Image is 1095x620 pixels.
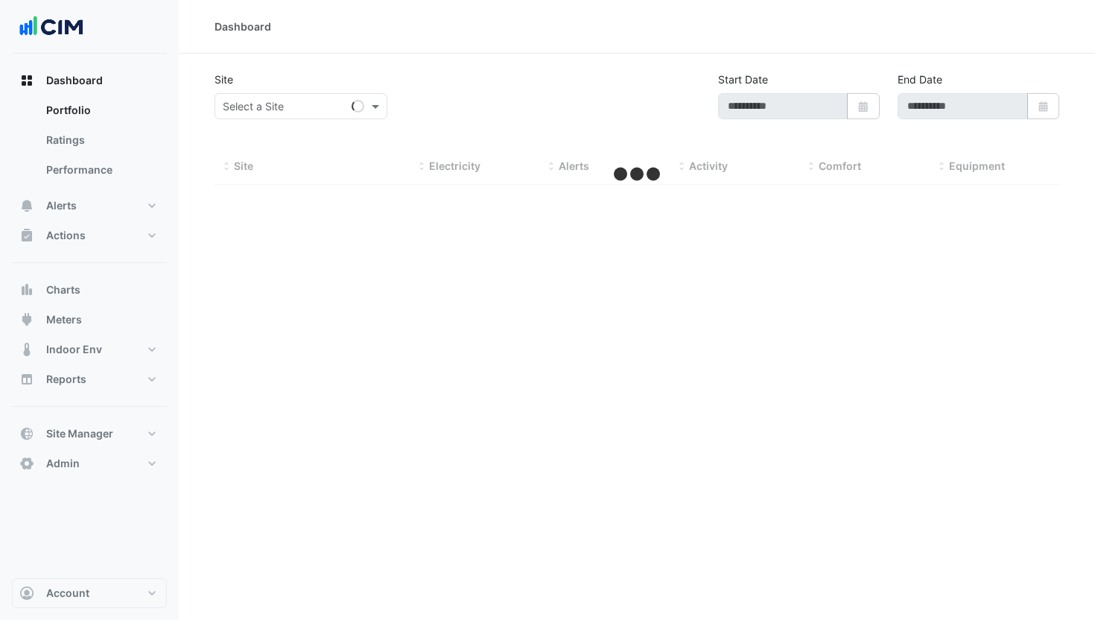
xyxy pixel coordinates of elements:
[12,275,167,305] button: Charts
[898,72,942,87] label: End Date
[19,312,34,327] app-icon: Meters
[12,578,167,608] button: Account
[429,159,480,172] span: Electricity
[12,335,167,364] button: Indoor Env
[559,159,589,172] span: Alerts
[12,95,167,191] div: Dashboard
[819,159,861,172] span: Comfort
[12,66,167,95] button: Dashboard
[12,449,167,478] button: Admin
[215,72,233,87] label: Site
[46,456,80,471] span: Admin
[46,372,86,387] span: Reports
[34,125,167,155] a: Ratings
[46,426,113,441] span: Site Manager
[12,191,167,221] button: Alerts
[34,95,167,125] a: Portfolio
[18,12,85,42] img: Company Logo
[46,228,86,243] span: Actions
[12,419,167,449] button: Site Manager
[19,456,34,471] app-icon: Admin
[234,159,253,172] span: Site
[46,282,80,297] span: Charts
[46,312,82,327] span: Meters
[19,342,34,357] app-icon: Indoor Env
[46,198,77,213] span: Alerts
[19,198,34,213] app-icon: Alerts
[19,426,34,441] app-icon: Site Manager
[949,159,1005,172] span: Equipment
[19,228,34,243] app-icon: Actions
[12,364,167,394] button: Reports
[12,305,167,335] button: Meters
[12,221,167,250] button: Actions
[46,586,89,601] span: Account
[19,282,34,297] app-icon: Charts
[718,72,768,87] label: Start Date
[215,19,271,34] div: Dashboard
[46,342,102,357] span: Indoor Env
[19,73,34,88] app-icon: Dashboard
[689,159,728,172] span: Activity
[19,372,34,387] app-icon: Reports
[34,155,167,185] a: Performance
[46,73,103,88] span: Dashboard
